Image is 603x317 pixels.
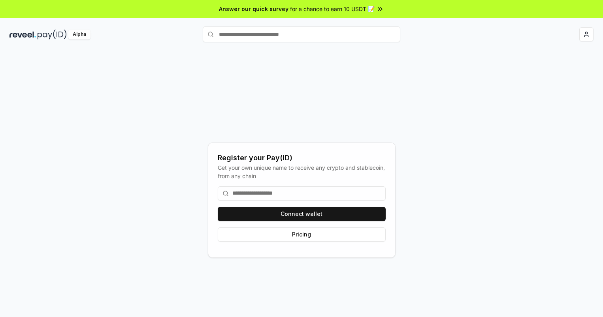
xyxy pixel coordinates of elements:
img: reveel_dark [9,30,36,39]
span: for a chance to earn 10 USDT 📝 [290,5,375,13]
button: Connect wallet [218,207,386,221]
div: Get your own unique name to receive any crypto and stablecoin, from any chain [218,163,386,180]
div: Alpha [68,30,90,39]
div: Register your Pay(ID) [218,152,386,163]
img: pay_id [38,30,67,39]
button: Pricing [218,227,386,242]
span: Answer our quick survey [219,5,288,13]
